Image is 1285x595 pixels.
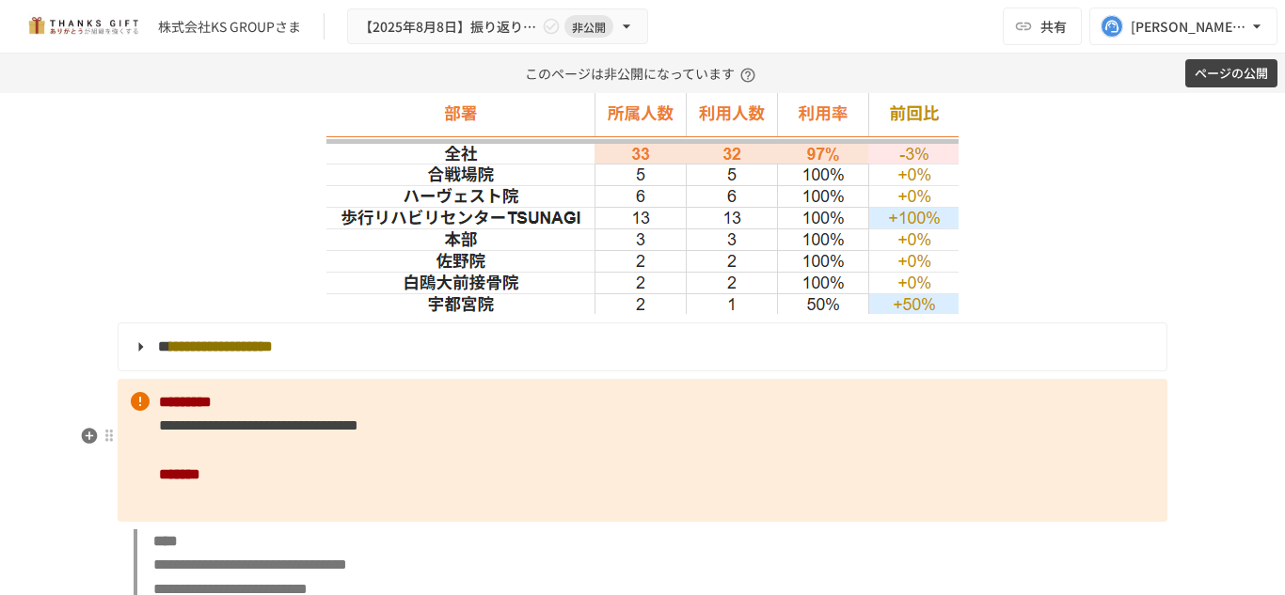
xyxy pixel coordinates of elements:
[1185,59,1277,88] button: ページの公開
[525,54,761,93] p: このページは非公開になっています
[1040,16,1067,37] span: 共有
[564,17,613,37] span: 非公開
[359,15,538,39] span: 【2025年8月8日】振り返りミーティング
[158,17,301,37] div: 株式会社KS GROUPさま
[1131,15,1247,39] div: [PERSON_NAME][EMAIL_ADDRESS][DOMAIN_NAME]
[326,70,959,314] img: HwuXvC38CV9svR4aeGoioNuIPrL2SQ3Ozuohe6vrB8M
[1089,8,1277,45] button: [PERSON_NAME][EMAIL_ADDRESS][DOMAIN_NAME]
[1003,8,1082,45] button: 共有
[23,11,143,41] img: mMP1OxWUAhQbsRWCurg7vIHe5HqDpP7qZo7fRoNLXQh
[347,8,648,45] button: 【2025年8月8日】振り返りミーティング非公開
